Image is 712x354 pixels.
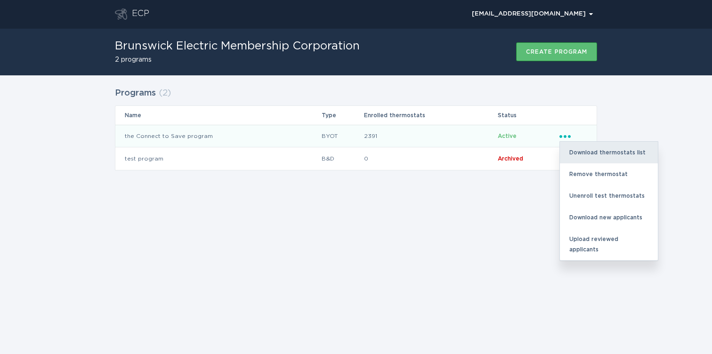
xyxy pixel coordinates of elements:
h2: 2 programs [115,56,360,63]
div: ECP [132,8,149,20]
td: 0 [364,147,497,170]
th: Enrolled thermostats [364,106,497,125]
td: test program [115,147,321,170]
td: BYOT [321,125,364,147]
h2: Programs [115,85,156,102]
div: Unenroll test thermostats [560,185,658,207]
div: Download new applicants [560,207,658,228]
div: Download thermostats list [560,142,658,163]
div: Create program [526,49,587,55]
div: Remove thermostat [560,163,658,185]
button: Create program [516,42,597,61]
td: B&D [321,147,364,170]
th: Type [321,106,364,125]
span: Archived [498,156,523,161]
th: Status [497,106,559,125]
button: Open user account details [468,7,597,21]
td: the Connect to Save program [115,125,321,147]
div: Upload reviewed applicants [560,228,658,260]
td: 2391 [364,125,497,147]
h1: Brunswick Electric Membership Corporation [115,40,360,52]
div: Popover menu [468,7,597,21]
th: Name [115,106,321,125]
span: ( 2 ) [159,89,171,97]
span: Active [498,133,517,139]
tr: c0f1ce0a1e984ff49c4d55670c1a82d5 [115,125,597,147]
tr: f1554fa8fb1e4e3694b900b4f60d1f3f [115,147,597,170]
div: [EMAIL_ADDRESS][DOMAIN_NAME] [472,11,593,17]
button: Go to dashboard [115,8,127,20]
tr: Table Headers [115,106,597,125]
